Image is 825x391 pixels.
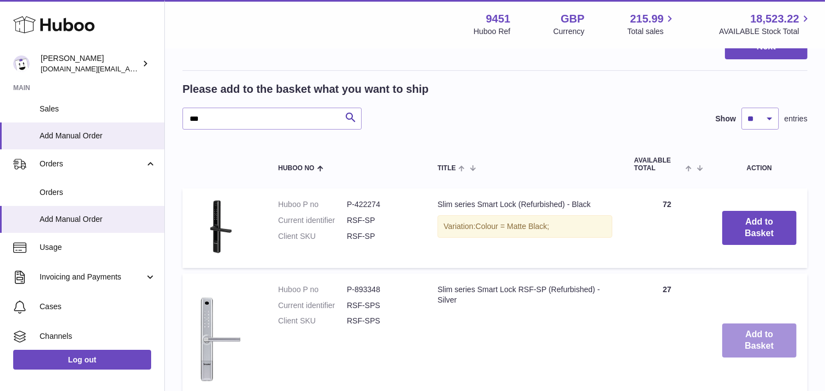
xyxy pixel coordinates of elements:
[438,215,612,238] div: Variation:
[40,301,156,312] span: Cases
[40,272,145,282] span: Invoicing and Payments
[40,242,156,253] span: Usage
[278,231,347,242] dt: Client SKU
[561,12,584,26] strong: GBP
[474,26,511,37] div: Huboo Ref
[427,188,623,268] td: Slim series Smart Lock (Refurbished) - Black
[278,300,347,311] dt: Current identifier
[278,284,347,295] dt: Huboo P no
[278,215,347,226] dt: Current identifier
[553,26,585,37] div: Currency
[40,187,156,198] span: Orders
[722,323,796,358] button: Add to Basket
[623,188,711,268] td: 72
[347,300,416,311] dd: RSF-SPS
[347,316,416,326] dd: RSF-SPS
[486,12,511,26] strong: 9451
[347,231,416,242] dd: RSF-SP
[711,146,807,182] th: Action
[41,53,140,74] div: [PERSON_NAME]
[722,211,796,245] button: Add to Basket
[278,199,347,210] dt: Huboo P no
[40,104,156,114] span: Sales
[40,131,156,141] span: Add Manual Order
[438,165,456,172] span: Title
[719,26,812,37] span: AVAILABLE Stock Total
[475,222,549,231] span: Colour = Matte Black;
[41,64,219,73] span: [DOMAIN_NAME][EMAIL_ADDRESS][DOMAIN_NAME]
[347,215,416,226] dd: RSF-SP
[750,12,799,26] span: 18,523.22
[193,199,248,254] img: Slim series Smart Lock (Refurbished) - Black
[40,214,156,225] span: Add Manual Order
[278,165,314,172] span: Huboo no
[719,12,812,37] a: 18,523.22 AVAILABLE Stock Total
[347,199,416,210] dd: P-422274
[634,157,683,171] span: AVAILABLE Total
[347,284,416,295] dd: P-893348
[716,114,736,124] label: Show
[13,55,30,72] img: amir.ch@gmail.com
[278,316,347,326] dt: Client SKU
[627,12,676,37] a: 215.99 Total sales
[40,159,145,169] span: Orders
[182,82,429,97] h2: Please add to the basket what you want to ship
[13,350,151,370] a: Log out
[627,26,676,37] span: Total sales
[784,114,807,124] span: entries
[40,331,156,342] span: Channels
[630,12,663,26] span: 215.99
